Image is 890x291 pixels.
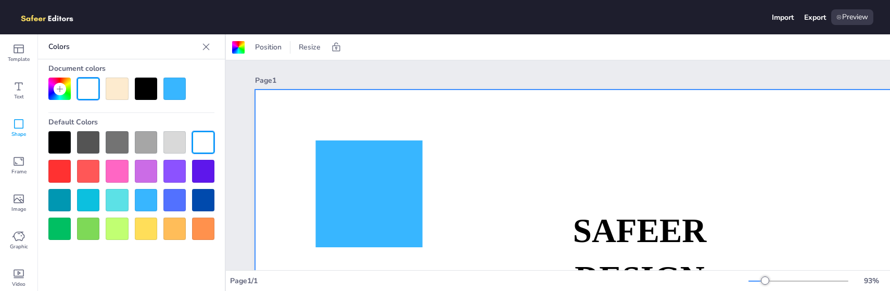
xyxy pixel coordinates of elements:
[831,9,873,25] div: Preview
[253,42,284,52] span: Position
[48,34,198,59] p: Colors
[859,276,884,286] div: 93 %
[48,59,214,78] div: Document colors
[14,93,24,101] span: Text
[17,9,88,25] img: logo.png
[297,42,323,52] span: Resize
[11,168,27,176] span: Frame
[804,12,826,22] div: Export
[8,55,30,64] span: Template
[230,276,748,286] div: Page 1 / 1
[11,205,26,213] span: Image
[10,243,28,251] span: Graphic
[12,280,26,288] span: Video
[11,130,26,138] span: Shape
[573,212,707,249] strong: SAFEER
[772,12,794,22] div: Import
[48,113,214,131] div: Default Colors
